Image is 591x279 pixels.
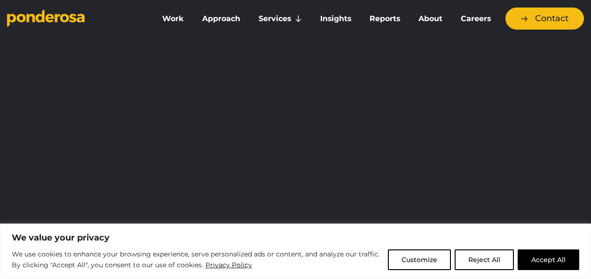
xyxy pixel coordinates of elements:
[362,9,407,29] a: Reports
[388,249,451,270] button: Customize
[155,9,191,29] a: Work
[313,9,358,29] a: Insights
[205,259,252,271] a: Privacy Policy
[251,9,309,29] a: Services
[453,9,498,29] a: Careers
[455,249,514,270] button: Reject All
[195,9,247,29] a: Approach
[12,249,381,271] p: We use cookies to enhance your browsing experience, serve personalized ads or content, and analyz...
[518,249,579,270] button: Accept All
[505,8,584,30] a: Contact
[12,232,579,243] p: We value your privacy
[7,9,141,28] a: Go to homepage
[411,9,449,29] a: About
